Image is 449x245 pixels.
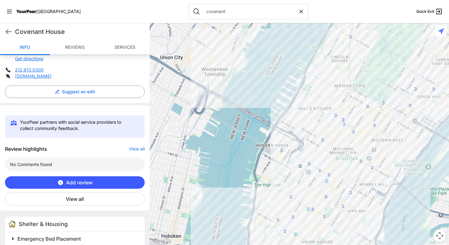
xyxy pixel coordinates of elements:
a: [DOMAIN_NAME] [15,73,51,79]
input: Search [203,8,298,15]
button: View all [129,146,145,152]
span: [GEOGRAPHIC_DATA] [36,9,81,14]
a: 212.613.0300 [15,67,44,72]
a: Services [100,40,150,55]
a: Get directions [15,56,43,61]
button: Map camera controls [433,229,446,242]
span: Quick Exit [416,9,434,14]
button: View all [5,192,145,206]
button: Suggest an edit [5,86,145,98]
span: Add review [66,179,93,186]
p: YourPeer partners with social service providers to collect community feedback. [20,119,132,132]
h1: Covenant House [15,27,145,36]
h3: Review highlights [5,145,47,153]
button: Add review [5,176,145,189]
a: Reviews [50,40,100,55]
a: Quick Exit [416,8,443,15]
img: Google [151,237,172,245]
span: Emergency Bed Placement [17,236,81,242]
a: YourPeer[GEOGRAPHIC_DATA] [16,10,81,13]
span: YourPeer [16,9,36,14]
a: Open this area in Google Maps (opens a new window) [151,237,172,245]
p: No Comments found [5,158,145,171]
span: Shelter & Housing [19,221,68,227]
span: Suggest an edit [62,89,95,95]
